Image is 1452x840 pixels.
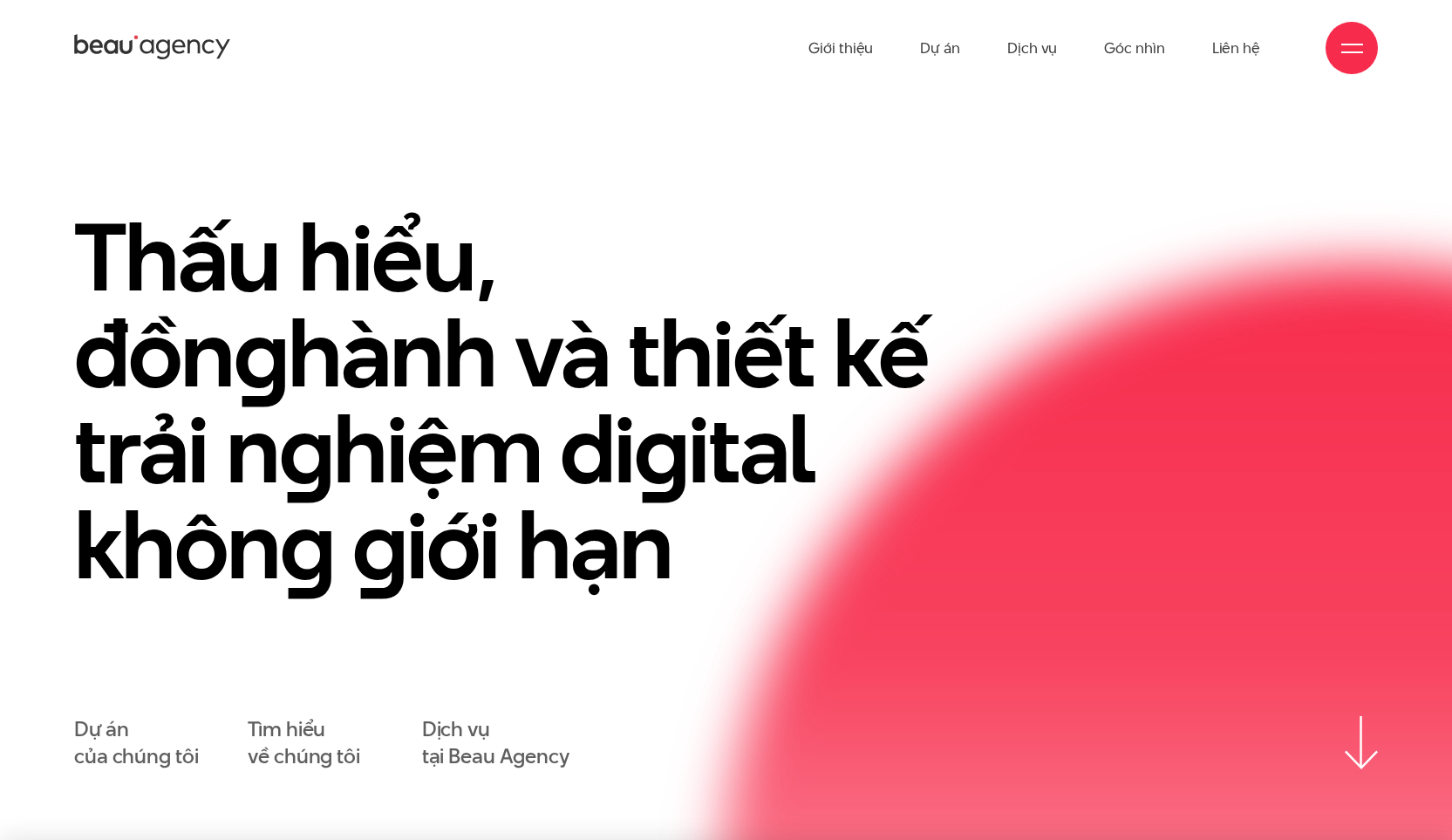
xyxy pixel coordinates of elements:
en: g [352,480,406,611]
en: g [280,480,334,611]
en: g [279,384,333,515]
a: Dịch vụtại Beau Agency [422,716,569,770]
a: Dự áncủa chúng tôi [74,716,198,770]
a: Tìm hiểuvề chúng tôi [248,716,360,770]
h1: Thấu hiểu, đồn hành và thiết kế trải n hiệm di ital khôn iới hạn [74,209,929,593]
en: g [234,288,288,419]
en: g [634,384,688,515]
